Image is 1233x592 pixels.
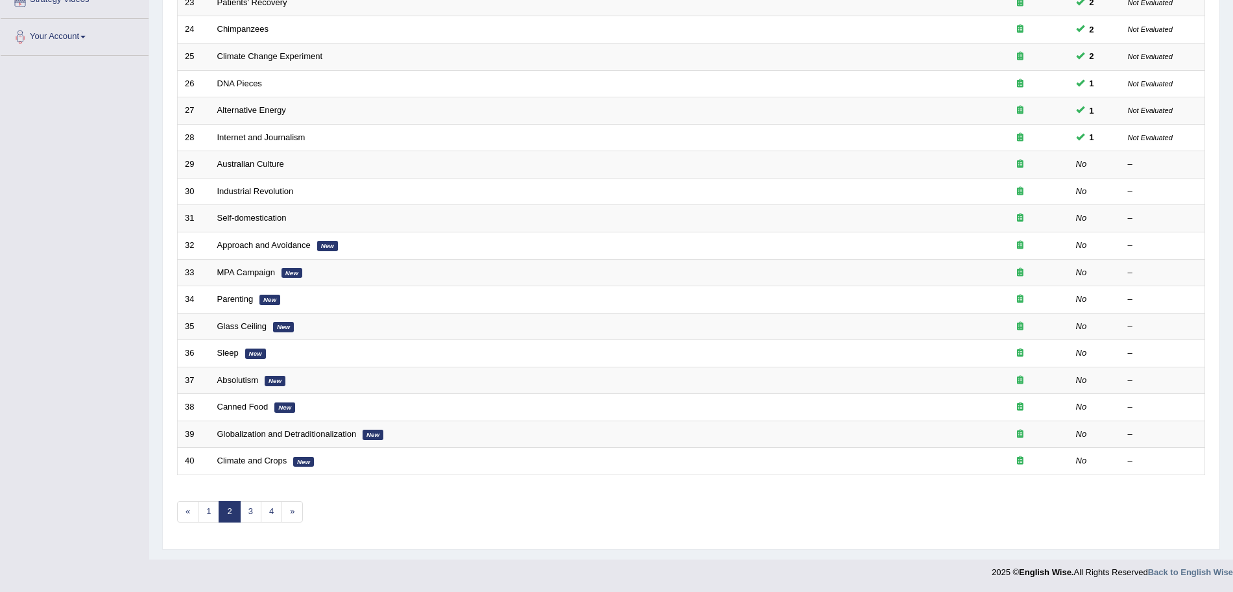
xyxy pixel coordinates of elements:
div: Exam occurring question [979,293,1062,306]
td: 37 [178,367,210,394]
small: Not Evaluated [1128,53,1173,60]
span: You can still take this question [1084,77,1099,90]
div: – [1128,428,1198,441]
a: « [177,501,198,523]
div: Exam occurring question [979,78,1062,90]
a: Approach and Avoidance [217,240,311,250]
div: Exam occurring question [979,186,1062,198]
em: No [1076,267,1087,277]
td: 40 [178,448,210,475]
td: 28 [178,124,210,151]
div: Exam occurring question [979,375,1062,387]
span: You can still take this question [1084,49,1099,63]
a: Glass Ceiling [217,321,267,331]
small: Not Evaluated [1128,134,1173,142]
div: Exam occurring question [979,158,1062,171]
em: New [273,322,294,332]
td: 34 [178,286,210,314]
div: Exam occurring question [979,455,1062,467]
td: 31 [178,205,210,232]
em: No [1076,186,1087,196]
td: 24 [178,16,210,43]
a: DNA Pieces [217,79,262,88]
div: – [1128,347,1198,360]
a: 3 [240,501,261,523]
td: 36 [178,340,210,367]
small: Not Evaluated [1128,25,1173,33]
a: Climate and Crops [217,456,287,465]
div: – [1128,293,1198,306]
div: Exam occurring question [979,240,1062,252]
a: Alternative Energy [217,105,286,115]
em: No [1076,402,1087,412]
div: – [1128,212,1198,225]
em: No [1076,348,1087,358]
a: Sleep [217,348,239,358]
td: 25 [178,43,210,71]
span: You can still take this question [1084,104,1099,117]
div: Exam occurring question [979,321,1062,333]
div: – [1128,240,1198,252]
div: Exam occurring question [979,347,1062,360]
em: New [265,376,285,386]
em: New [363,430,383,440]
a: Your Account [1,19,149,51]
td: 30 [178,178,210,205]
td: 29 [178,151,210,179]
em: New [293,457,314,467]
div: Exam occurring question [979,132,1062,144]
td: 39 [178,421,210,448]
td: 38 [178,394,210,421]
div: – [1128,158,1198,171]
strong: English Wise. [1019,567,1073,577]
div: Exam occurring question [979,401,1062,413]
a: MPA Campaign [217,267,275,277]
td: 27 [178,97,210,125]
em: New [317,241,338,251]
em: New [281,268,302,278]
a: 1 [198,501,219,523]
a: Chimpanzees [217,24,269,34]
a: Parenting [217,294,254,304]
div: – [1128,375,1198,387]
small: Not Evaluated [1128,80,1173,88]
td: 26 [178,70,210,97]
em: New [259,295,280,305]
a: 2 [219,501,240,523]
em: New [245,349,266,359]
a: Absolutism [217,375,259,385]
em: No [1076,213,1087,223]
span: You can still take this question [1084,23,1099,36]
a: 4 [261,501,282,523]
a: Internet and Journalism [217,132,305,142]
div: – [1128,401,1198,413]
div: – [1128,186,1198,198]
div: Exam occurring question [979,212,1062,225]
td: 35 [178,313,210,340]
div: – [1128,321,1198,333]
em: New [274,402,295,413]
a: Canned Food [217,402,269,412]
em: No [1076,429,1087,439]
em: No [1076,240,1087,250]
td: 32 [178,232,210,259]
em: No [1076,294,1087,304]
div: Exam occurring question [979,23,1062,36]
div: Exam occurring question [979,267,1062,279]
a: Back to English Wise [1148,567,1233,577]
td: 33 [178,259,210,286]
em: No [1076,375,1087,385]
a: Climate Change Experiment [217,51,323,61]
div: 2025 © All Rights Reserved [992,560,1233,578]
em: No [1076,456,1087,465]
span: You can still take this question [1084,130,1099,144]
em: No [1076,321,1087,331]
em: No [1076,159,1087,169]
div: Exam occurring question [979,428,1062,441]
small: Not Evaluated [1128,106,1173,114]
a: » [281,501,303,523]
a: Globalization and Detraditionalization [217,429,357,439]
div: – [1128,267,1198,279]
a: Self-domestication [217,213,287,223]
